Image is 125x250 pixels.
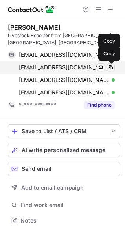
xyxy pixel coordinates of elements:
[19,51,109,58] span: [EMAIL_ADDRESS][DOMAIN_NAME]
[19,89,109,96] span: [EMAIL_ADDRESS][DOMAIN_NAME]
[22,128,107,134] div: Save to List / ATS / CRM
[8,124,120,138] button: save-profile-one-click
[8,32,120,46] div: Livestock Exporter from [GEOGRAPHIC_DATA], [GEOGRAPHIC_DATA], [GEOGRAPHIC_DATA] and [GEOGRAPHIC_D...
[20,201,117,208] span: Find work email
[8,199,120,210] button: Find work email
[8,143,120,157] button: AI write personalized message
[21,185,84,191] span: Add to email campaign
[8,24,61,31] div: [PERSON_NAME]
[84,101,115,109] button: Reveal Button
[8,215,120,226] button: Notes
[19,76,109,83] span: [EMAIL_ADDRESS][DOMAIN_NAME]
[22,147,105,153] span: AI write personalized message
[8,5,55,14] img: ContactOut v5.3.10
[19,64,109,71] span: [EMAIL_ADDRESS][DOMAIN_NAME]
[8,181,120,195] button: Add to email campaign
[22,166,51,172] span: Send email
[8,162,120,176] button: Send email
[20,217,117,224] span: Notes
